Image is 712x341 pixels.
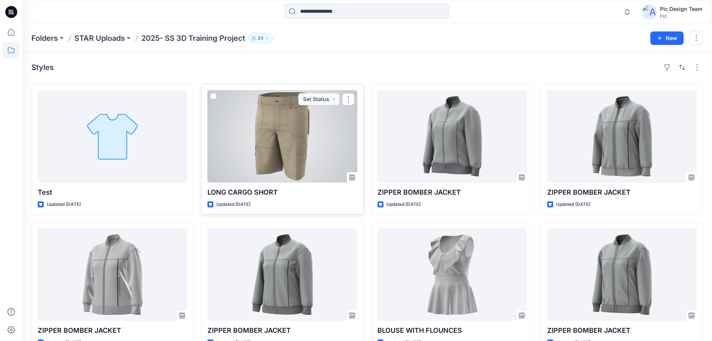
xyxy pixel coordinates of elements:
p: ZIPPER BOMBER JACKET [547,187,697,198]
p: BLOUSE WITH FLOUNCES [377,325,527,336]
p: LONG CARGO SHORT [207,187,357,198]
a: Test [38,90,187,183]
button: New [650,31,684,45]
p: Updated [DATE] [216,201,250,208]
h4: Styles [31,63,54,72]
p: 34 [258,34,263,42]
a: ZIPPER BOMBER JACKET [207,228,357,321]
a: ZIPPER BOMBER JACKET [38,228,187,321]
div: PIC [660,13,703,19]
p: Updated [DATE] [556,201,590,208]
p: 2025- SS 3D Training Project [141,33,245,43]
img: avatar [642,4,657,19]
p: Updated [DATE] [386,201,420,208]
div: Pic Design Team [660,4,703,13]
p: ZIPPER BOMBER JACKET [38,325,187,336]
a: ZIPPER BOMBER JACKET [377,90,527,183]
p: Updated [DATE] [47,201,81,208]
p: ZIPPER BOMBER JACKET [547,325,697,336]
p: ZIPPER BOMBER JACKET [207,325,357,336]
a: ZIPPER BOMBER JACKET [547,228,697,321]
p: ZIPPER BOMBER JACKET [377,187,527,198]
a: BLOUSE WITH FLOUNCES [377,228,527,321]
a: LONG CARGO SHORT [207,90,357,183]
a: Folders [31,33,58,43]
a: STAR Uploads [74,33,125,43]
a: ZIPPER BOMBER JACKET [547,90,697,183]
p: Test [38,187,187,198]
button: 34 [248,33,273,43]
